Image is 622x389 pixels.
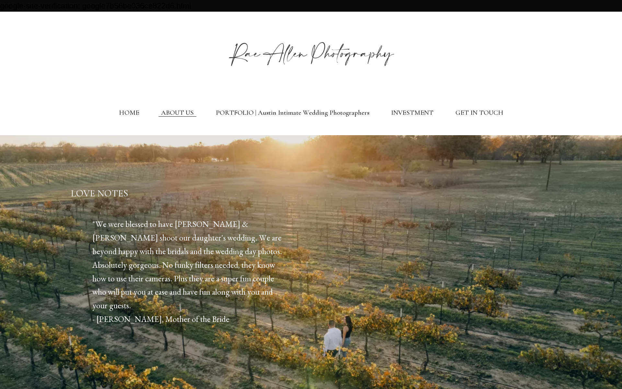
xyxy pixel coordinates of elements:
[216,109,369,117] a: PORTFOLIO | Austin Intimate Wedding Photographers
[161,109,194,117] a: ABOUT US
[455,109,503,117] a: GET IN TOUCH
[92,218,289,326] p: "We were blessed to have [PERSON_NAME] & [PERSON_NAME] shoot our daughter's wedding. We are beyon...
[119,109,139,117] a: HOME
[391,109,433,117] a: INVESTMENT
[71,187,289,199] h2: LOVE NOTES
